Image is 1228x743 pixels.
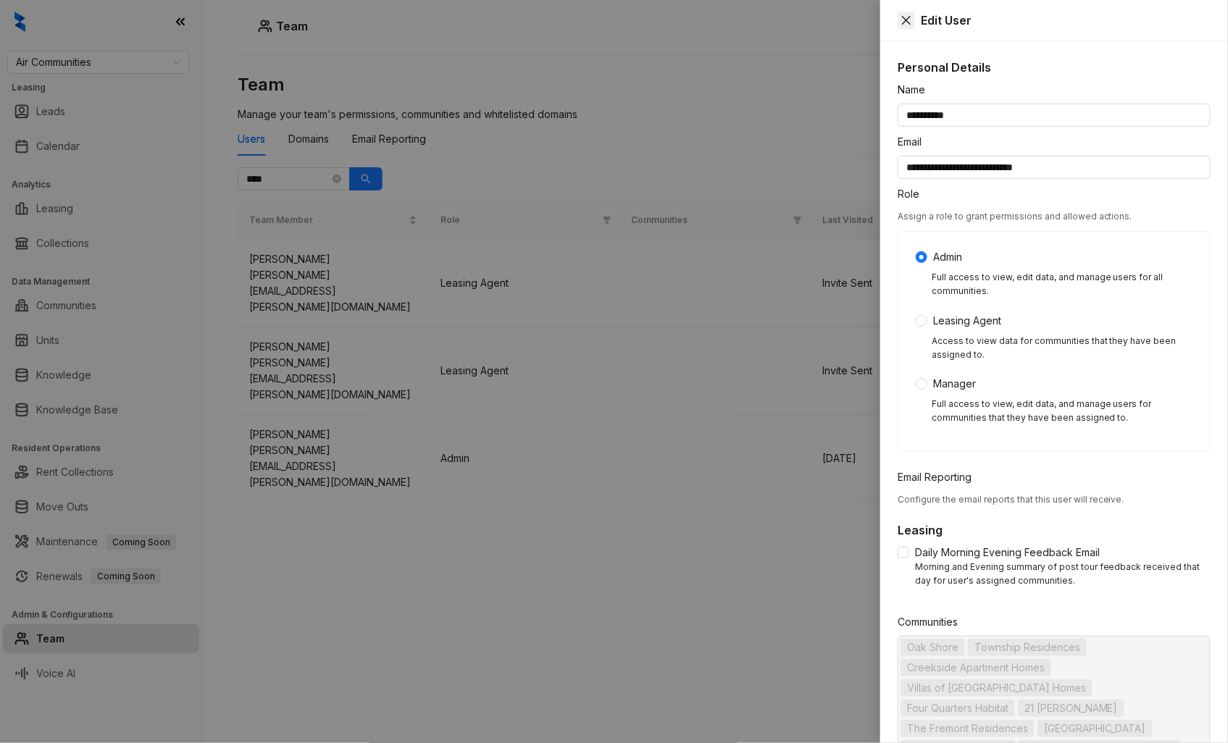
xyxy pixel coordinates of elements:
[932,271,1193,298] div: Full access to view, edit data, and manage users for all communities.
[932,335,1193,362] div: Access to view data for communities that they have been assigned to.
[901,639,965,656] span: Oak Shore
[898,186,929,202] label: Role
[921,12,1211,29] div: Edit User
[898,134,931,150] label: Email
[898,211,1132,222] span: Assign a role to grant permissions and allowed actions.
[927,376,982,392] span: Manager
[927,249,968,265] span: Admin
[974,639,1080,655] span: Township Residences
[907,700,1008,716] span: Four Quarters Habitat
[898,59,1211,76] h5: Personal Details
[907,721,1028,736] span: The Fremont Residences
[1024,700,1118,716] span: 21 [PERSON_NAME]
[1044,721,1146,736] span: [GEOGRAPHIC_DATA]
[901,720,1035,737] span: The Fremont Residences
[898,82,935,98] label: Name
[898,614,967,630] label: Communities
[968,639,1087,656] span: Township Residences
[932,398,1193,425] div: Full access to view, edit data, and manage users for communities that they have been assigned to.
[927,313,1007,329] span: Leasing Agent
[898,469,981,485] label: Email Reporting
[898,104,1211,127] input: Name
[901,14,912,26] span: close
[915,561,1211,588] div: Morning and Evening summary of post tour feedback received that day for user's assigned communities.
[898,12,915,29] button: Close
[901,700,1015,717] span: Four Quarters Habitat
[907,639,958,655] span: Oak Shore
[909,545,1106,561] span: Daily Morning Evening Feedback Email
[898,521,1211,539] h5: Leasing
[901,659,1051,676] span: Creekside Apartment Homes
[1018,700,1124,717] span: 21 Fitzsimons
[901,679,1093,697] span: Villas of Pasadena Apartment Homes
[898,156,1211,179] input: Email
[907,660,1045,676] span: Creekside Apartment Homes
[1037,720,1153,737] span: Meadow Creek
[907,680,1086,696] span: Villas of [GEOGRAPHIC_DATA] Homes
[898,494,1124,505] span: Configure the email reports that this user will receive.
